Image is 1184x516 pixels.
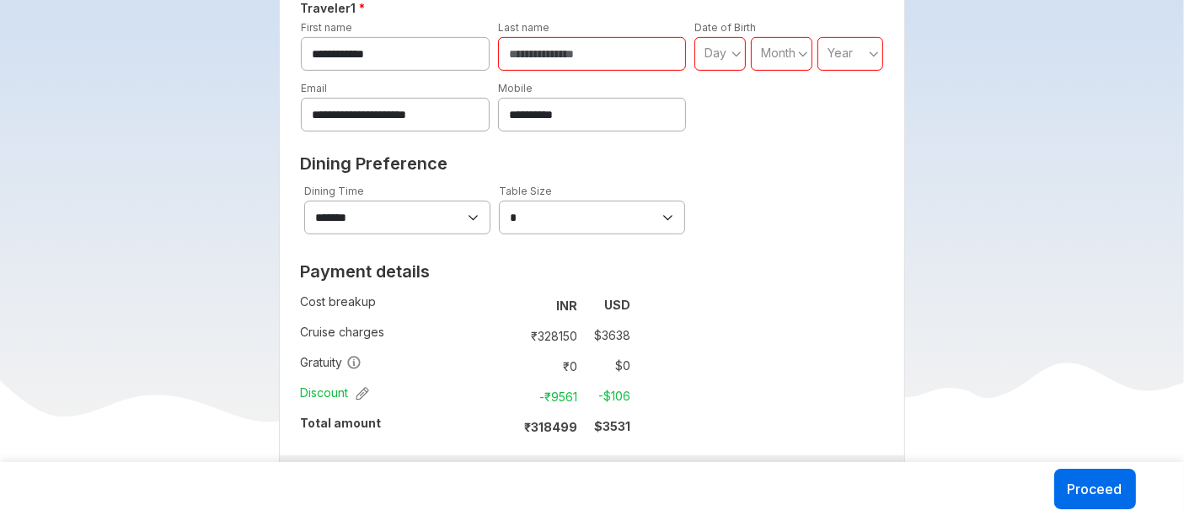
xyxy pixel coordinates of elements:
[304,185,364,197] label: Dining Time
[499,185,552,197] label: Table Size
[300,153,884,174] h2: Dining Preference
[301,21,352,34] label: First name
[594,419,630,433] strong: $ 3531
[761,46,796,60] span: Month
[506,320,513,351] td: :
[506,381,513,411] td: :
[705,46,726,60] span: Day
[513,324,584,347] td: ₹ 328150
[798,46,808,62] svg: angle down
[828,46,853,60] span: Year
[498,21,549,34] label: Last name
[694,21,756,34] label: Date of Birth
[731,46,742,62] svg: angle down
[584,354,630,378] td: $ 0
[300,416,381,430] strong: Total amount
[300,320,506,351] td: Cruise charges
[584,324,630,347] td: $ 3638
[506,411,513,442] td: :
[506,290,513,320] td: :
[300,354,362,371] span: Gratuity
[300,261,630,282] h2: Payment details
[498,82,533,94] label: Mobile
[584,384,630,408] td: -$ 106
[524,420,577,434] strong: ₹ 318499
[506,351,513,381] td: :
[300,384,369,401] span: Discount
[301,82,327,94] label: Email
[869,46,879,62] svg: angle down
[513,384,584,408] td: -₹ 9561
[300,290,506,320] td: Cost breakup
[513,354,584,378] td: ₹ 0
[604,298,630,312] strong: USD
[1054,469,1136,509] button: Proceed
[556,298,577,313] strong: INR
